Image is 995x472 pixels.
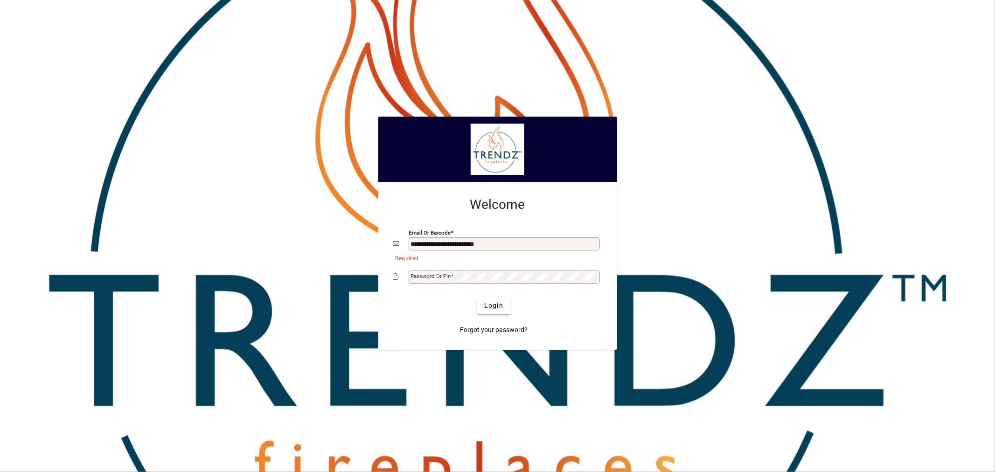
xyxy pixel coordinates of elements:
button: Login [477,298,511,314]
span: Forgot your password? [460,325,528,335]
mat-error: Required [396,253,595,263]
h2: Welcome [393,197,602,213]
a: Forgot your password? [456,322,531,339]
mat-label: Password or Pin [411,273,451,279]
span: Login [484,301,503,311]
mat-label: Email or Barcode [409,229,451,236]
